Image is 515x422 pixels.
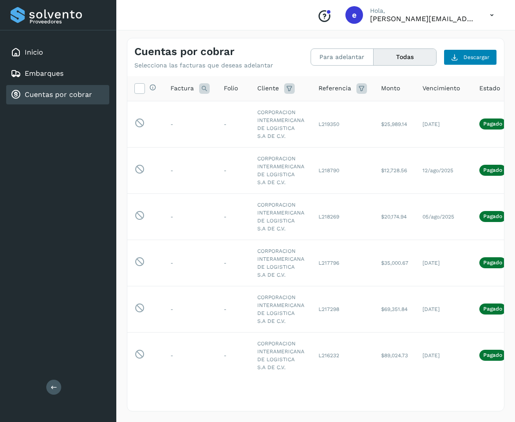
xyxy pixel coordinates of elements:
td: - [217,286,250,332]
span: Monto [381,84,400,93]
td: CORPORACION INTERAMERICANA DE LOGISTICA S.A DE C.V. [250,332,311,378]
td: - [163,101,217,147]
p: Hola, [370,7,476,15]
div: Cuentas por cobrar [6,85,109,104]
button: Para adelantar [311,49,374,65]
td: 12/ago/2025 [415,147,472,193]
span: Estado [479,84,500,93]
td: $69,351.84 [374,286,415,332]
td: $25,989.14 [374,101,415,147]
p: Pagado [483,121,502,127]
a: Cuentas por cobrar [25,90,92,99]
td: [DATE] [415,332,472,378]
td: [DATE] [415,101,472,147]
span: Folio [224,84,238,93]
td: CORPORACION INTERAMERICANA DE LOGISTICA S.A DE C.V. [250,147,311,193]
a: Embarques [25,69,63,78]
p: Pagado [483,306,502,312]
span: Descargar [463,53,489,61]
td: $12,728.56 [374,147,415,193]
td: 05/ago/2025 [415,193,472,240]
td: CORPORACION INTERAMERICANA DE LOGISTICA S.A DE C.V. [250,286,311,332]
td: [DATE] [415,286,472,332]
td: $35,000.67 [374,240,415,286]
a: Inicio [25,48,43,56]
span: Referencia [319,84,351,93]
td: CORPORACION INTERAMERICANA DE LOGISTICA S.A DE C.V. [250,101,311,147]
td: - [163,286,217,332]
td: - [217,240,250,286]
td: $20,174.94 [374,193,415,240]
p: Selecciona las facturas que deseas adelantar [134,62,273,69]
span: Vencimiento [422,84,460,93]
td: - [163,332,217,378]
div: Inicio [6,43,109,62]
td: $89,024.73 [374,332,415,378]
td: - [217,193,250,240]
div: Embarques [6,64,109,83]
td: - [217,147,250,193]
p: Pagado [483,213,502,219]
td: CORPORACION INTERAMERICANA DE LOGISTICA S.A DE C.V. [250,240,311,286]
button: Todas [374,49,436,65]
td: - [217,332,250,378]
p: Pagado [483,167,502,173]
td: L216232 [311,332,374,378]
td: [DATE] [415,240,472,286]
button: Descargar [444,49,497,65]
td: L218790 [311,147,374,193]
p: Proveedores [30,19,106,25]
td: - [163,193,217,240]
td: L217796 [311,240,374,286]
td: - [163,240,217,286]
p: Pagado [483,352,502,358]
td: - [163,147,217,193]
td: - [217,101,250,147]
span: Cliente [257,84,279,93]
span: Factura [170,84,194,93]
p: Pagado [483,259,502,266]
p: ernesto+temporal@solvento.mx [370,15,476,23]
td: L218269 [311,193,374,240]
td: L219350 [311,101,374,147]
td: CORPORACION INTERAMERICANA DE LOGISTICA S.A DE C.V. [250,193,311,240]
td: L217298 [311,286,374,332]
h4: Cuentas por cobrar [134,45,234,58]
